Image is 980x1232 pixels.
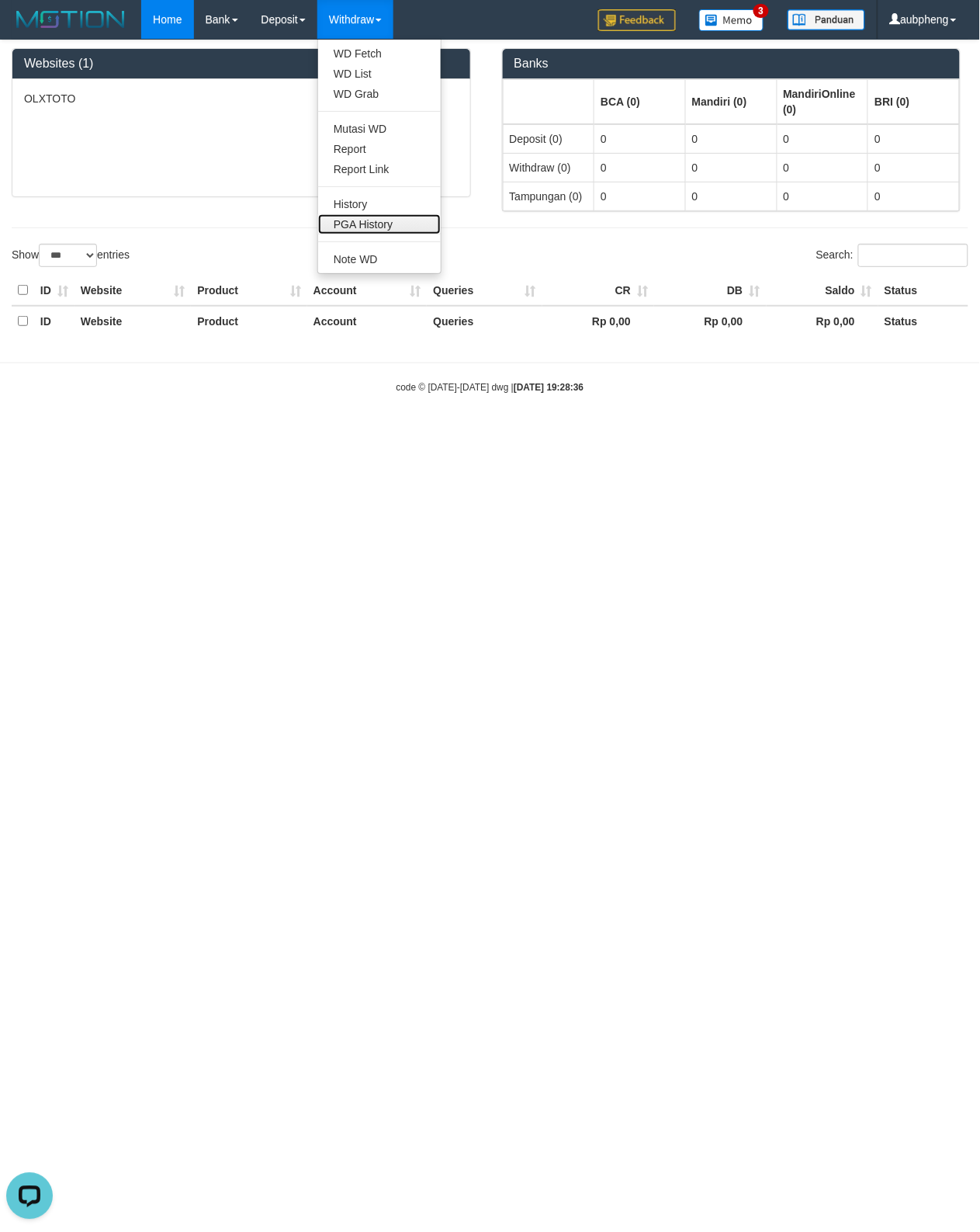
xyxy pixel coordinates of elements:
a: WD List [318,64,441,84]
img: MOTION_logo.png [12,8,130,31]
label: Show entries [12,244,130,267]
th: Rp 0,00 [542,306,654,336]
a: PGA History [318,214,441,234]
a: WD Grab [318,84,441,104]
td: 0 [594,153,686,182]
h3: Websites (1) [24,57,459,71]
img: panduan.png [788,9,865,30]
th: Product [191,306,307,336]
a: Report [318,139,441,159]
th: Account [307,276,428,306]
h3: Banks [514,57,949,71]
button: Open LiveChat chat widget [6,6,53,53]
th: Group: activate to sort column ascending [868,79,960,124]
td: 0 [685,182,777,210]
th: Group: activate to sort column ascending [685,79,777,124]
a: Report Link [318,159,441,179]
th: Group: activate to sort column ascending [503,79,594,124]
td: 0 [777,153,868,182]
td: 0 [685,153,777,182]
img: Feedback.jpg [598,9,676,31]
td: 0 [685,124,777,154]
td: 0 [594,182,686,210]
a: History [318,194,441,214]
th: CR [542,276,654,306]
span: 3 [753,4,770,18]
td: 0 [868,124,960,154]
small: code © [DATE]-[DATE] dwg | [397,382,584,393]
th: ID [34,306,74,336]
a: Mutasi WD [318,119,441,139]
td: Deposit (0) [503,124,594,154]
th: Website [74,306,191,336]
td: Tampungan (0) [503,182,594,210]
a: WD Fetch [318,43,441,64]
th: Group: activate to sort column ascending [594,79,686,124]
th: Rp 0,00 [767,306,878,336]
td: 0 [777,182,868,210]
td: 0 [777,124,868,154]
th: Queries [427,276,542,306]
th: ID [34,276,74,306]
th: Group: activate to sort column ascending [777,79,868,124]
th: Queries [427,306,542,336]
input: Search: [858,244,968,267]
a: Note WD [318,249,441,269]
td: Withdraw (0) [503,153,594,182]
th: Product [191,276,307,306]
td: 0 [868,153,960,182]
p: OLXTOTO [24,91,459,106]
th: Status [878,276,968,306]
th: Account [307,306,428,336]
th: Rp 0,00 [654,306,766,336]
label: Search: [816,244,968,267]
td: 0 [868,182,960,210]
select: Showentries [39,244,97,267]
th: DB [654,276,766,306]
th: Website [74,276,191,306]
th: Saldo [767,276,878,306]
strong: [DATE] 19:28:36 [514,382,583,393]
img: Button%20Memo.svg [699,9,764,31]
td: 0 [594,124,686,154]
th: Status [878,306,968,336]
